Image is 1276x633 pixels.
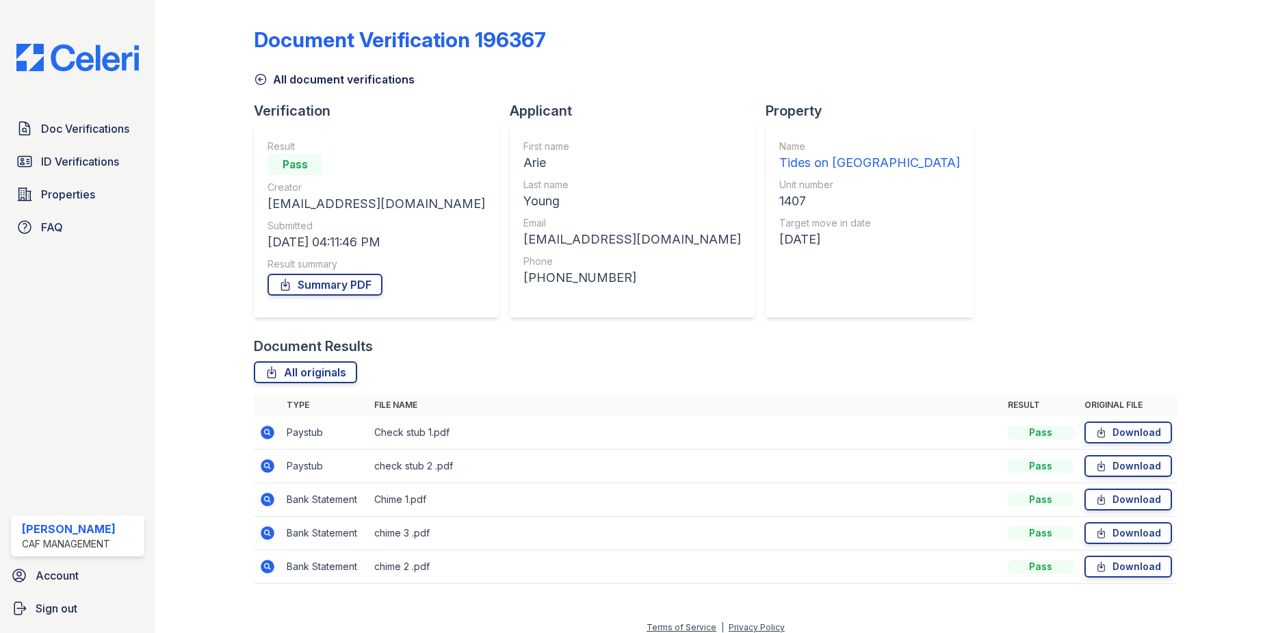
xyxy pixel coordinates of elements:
[268,181,485,194] div: Creator
[5,44,150,71] img: CE_Logo_Blue-a8612792a0a2168367f1c8372b55b34899dd931a85d93a1a3d3e32e68fde9ad4.png
[523,268,741,287] div: [PHONE_NUMBER]
[1084,522,1172,544] a: Download
[1084,489,1172,511] a: Download
[281,550,369,584] td: Bank Statement
[369,483,1002,517] td: Chime 1.pdf
[369,517,1002,550] td: chime 3 .pdf
[1008,459,1073,473] div: Pass
[523,230,741,249] div: [EMAIL_ADDRESS][DOMAIN_NAME]
[729,622,785,632] a: Privacy Policy
[281,517,369,550] td: Bank Statement
[369,550,1002,584] td: chime 2 .pdf
[1008,426,1073,439] div: Pass
[1084,422,1172,443] a: Download
[254,337,373,356] div: Document Results
[523,140,741,153] div: First name
[647,622,716,632] a: Terms of Service
[268,257,485,271] div: Result summary
[11,115,144,142] a: Doc Verifications
[721,622,724,632] div: |
[1008,493,1073,506] div: Pass
[523,192,741,211] div: Young
[41,153,119,170] span: ID Verifications
[779,230,960,249] div: [DATE]
[779,216,960,230] div: Target move in date
[281,416,369,450] td: Paystub
[5,562,150,589] a: Account
[22,521,116,537] div: [PERSON_NAME]
[22,537,116,551] div: CAF Management
[41,186,95,203] span: Properties
[41,120,129,137] span: Doc Verifications
[268,140,485,153] div: Result
[779,140,960,172] a: Name Tides on [GEOGRAPHIC_DATA]
[254,71,415,88] a: All document verifications
[523,255,741,268] div: Phone
[523,178,741,192] div: Last name
[369,394,1002,416] th: File name
[369,450,1002,483] td: check stub 2 .pdf
[1084,455,1172,477] a: Download
[254,27,546,52] div: Document Verification 196367
[36,567,79,584] span: Account
[510,101,766,120] div: Applicant
[268,194,485,214] div: [EMAIL_ADDRESS][DOMAIN_NAME]
[5,595,150,622] a: Sign out
[523,153,741,172] div: Arie
[268,233,485,252] div: [DATE] 04:11:46 PM
[1008,560,1073,573] div: Pass
[1079,394,1177,416] th: Original file
[268,274,382,296] a: Summary PDF
[1008,526,1073,540] div: Pass
[254,101,510,120] div: Verification
[523,216,741,230] div: Email
[779,178,960,192] div: Unit number
[281,450,369,483] td: Paystub
[779,192,960,211] div: 1407
[766,101,985,120] div: Property
[36,600,77,617] span: Sign out
[1002,394,1079,416] th: Result
[369,416,1002,450] td: Check stub 1.pdf
[281,394,369,416] th: Type
[779,153,960,172] div: Tides on [GEOGRAPHIC_DATA]
[1084,556,1172,578] a: Download
[281,483,369,517] td: Bank Statement
[41,219,63,235] span: FAQ
[11,181,144,208] a: Properties
[11,214,144,241] a: FAQ
[11,148,144,175] a: ID Verifications
[779,140,960,153] div: Name
[268,153,322,175] div: Pass
[268,219,485,233] div: Submitted
[254,361,357,383] a: All originals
